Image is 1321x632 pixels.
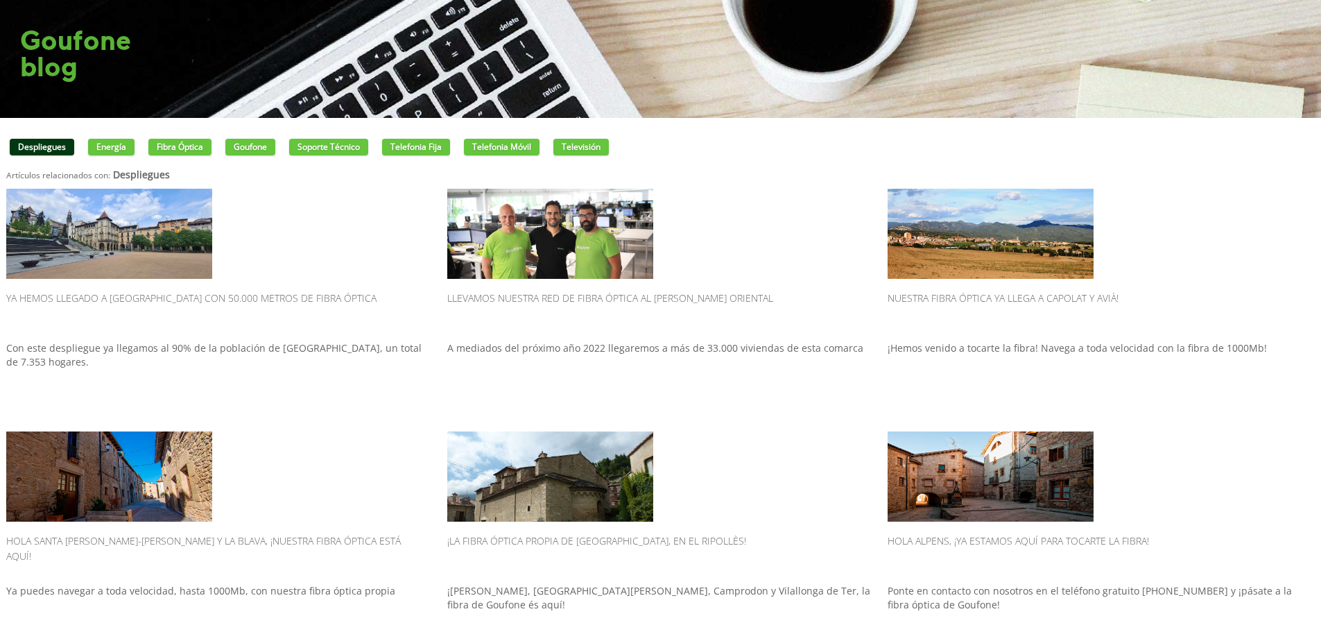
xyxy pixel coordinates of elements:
[888,189,1094,279] img: ...
[888,341,1315,411] p: ¡Hemos venido a tocarte la fibra! Navega a toda velocidad con la fibra de 1000Mb!
[553,139,609,155] a: Televisión
[225,139,275,155] a: Goufone
[447,341,874,411] p: A mediados del próximo año 2022 llegaremos a más de 33.000 viviendas de esta comarca
[6,529,433,577] h2: Hola Santa [PERSON_NAME]-[PERSON_NAME] y La Blava, ¡nuestra fibra óptica está aquí!
[447,189,874,411] a: Llevamos nuestra red de fibra óptica al [PERSON_NAME] Oriental A mediados del próximo año 2022 ll...
[6,189,433,411] a: Ya hemos llegado a [GEOGRAPHIC_DATA] con 50.000 metros de fibra óptica Con este despliegue ya lle...
[888,286,1315,334] h2: Nuestra fibra óptica ya llega a Capolat y Avià!
[20,28,131,80] h1: Goufone blog
[447,189,653,279] img: ...
[888,189,1315,411] a: Nuestra fibra óptica ya llega a Capolat y Avià! ¡Hemos venido a tocarte la fibra! Navega a toda v...
[382,139,450,155] a: Telefonia fija
[10,139,74,155] a: Despliegues
[464,139,539,155] a: Telefonia móvil
[447,529,874,577] h2: ¡La Fibra óptica propia de [GEOGRAPHIC_DATA], en el Ripollès!
[113,168,170,181] strong: Despliegues
[888,529,1315,577] h2: Hola Alpens, ¡ya estamos aquí para tocarte la fibra!
[148,139,211,155] a: Fibra óptica
[6,189,212,279] img: ...
[447,432,653,522] img: ...
[289,139,368,155] a: Soporte técnico
[888,432,1094,522] img: ...
[447,286,874,334] h2: Llevamos nuestra red de fibra óptica al [PERSON_NAME] Oriental
[6,286,433,334] h2: Ya hemos llegado a [GEOGRAPHIC_DATA] con 50.000 metros de fibra óptica
[6,169,110,180] small: Artículos relacionados con:
[6,341,433,411] p: Con este despliegue ya llegamos al 90% de la población de [GEOGRAPHIC_DATA], un total de 7.353 ho...
[88,139,135,155] a: Energía
[6,432,212,522] img: ...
